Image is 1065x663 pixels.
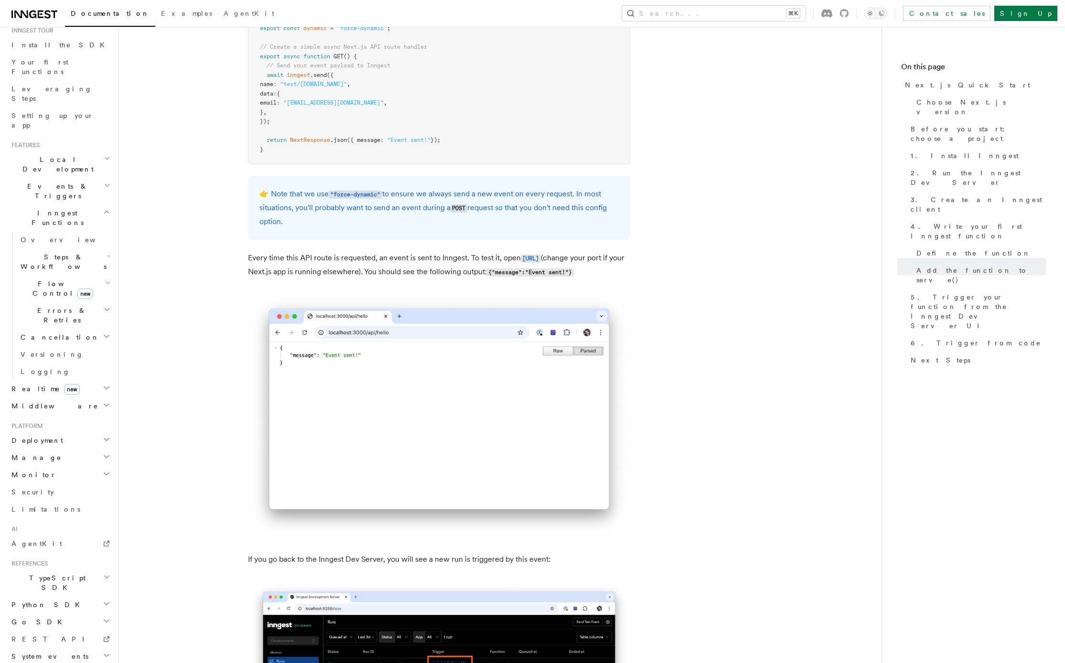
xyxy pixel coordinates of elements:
[267,137,287,143] span: return
[8,501,112,518] a: Limitations
[8,384,80,394] span: Realtime
[310,72,327,78] span: .send
[384,99,387,106] span: ,
[17,363,112,380] a: Logging
[218,3,280,26] a: AgentKit
[8,596,112,613] button: Python SDK
[11,58,68,75] span: Your first Functions
[8,470,56,480] span: Monitor
[260,146,263,153] span: }
[155,3,218,26] a: Examples
[21,351,84,358] span: Versioning
[337,25,387,32] span: "force-dynamic"
[907,147,1046,164] a: 1. Install Inngest
[8,422,43,430] span: Platform
[283,99,384,106] span: "[EMAIL_ADDRESS][DOMAIN_NAME]"
[8,36,112,53] a: Install the SDK
[11,635,93,643] span: REST API
[259,187,619,228] p: 👉 Note that we use to ensure we always send a new event on every request. In most situations, you...
[21,368,70,375] span: Logging
[8,569,112,596] button: TypeScript SDK
[913,245,1046,262] a: Define the function
[17,346,112,363] a: Versioning
[907,334,1046,352] a: 6. Trigger from code
[8,397,112,415] button: Middleware
[8,401,98,411] span: Middleware
[8,27,54,34] span: Inngest tour
[17,248,112,275] button: Steps & Workflows
[8,453,62,462] span: Manage
[277,99,280,106] span: :
[11,488,54,496] span: Security
[333,53,344,60] span: GET
[329,191,382,199] code: "force-dynamic"
[387,25,390,32] span: ;
[8,483,112,501] a: Security
[8,141,40,149] span: Features
[260,90,273,97] span: data
[916,266,1046,285] span: Add the function to serve()
[267,62,390,69] span: // Send your event payload to Inngest
[327,72,333,78] span: ({
[303,53,330,60] span: function
[905,80,1030,90] span: Next.js Quick Start
[17,329,112,346] button: Cancellation
[8,466,112,483] button: Monitor
[77,289,93,299] span: new
[263,109,267,116] span: ,
[17,306,104,325] span: Errors & Retries
[994,6,1057,21] a: Sign Up
[380,137,384,143] span: :
[911,292,1046,331] span: 5. Trigger your function from the Inngest Dev Server UI
[283,25,300,32] span: const
[17,332,99,342] span: Cancellation
[330,137,347,143] span: .json
[273,90,277,97] span: :
[260,99,277,106] span: email
[387,137,430,143] span: "Event sent!"
[290,137,330,143] span: NextResponse
[487,268,574,277] code: {"message":"Event sent!"}
[8,53,112,80] a: Your first Functions
[11,505,80,513] span: Limitations
[8,560,48,567] span: References
[911,195,1046,214] span: 3. Create an Inngest client
[260,25,280,32] span: export
[8,535,112,552] a: AgentKit
[260,81,273,87] span: name
[8,107,112,134] a: Setting up your app
[907,164,1046,191] a: 2. Run the Inngest Dev Server
[8,449,112,466] button: Manage
[622,6,806,21] button: Search...⌘K
[913,94,1046,120] a: Choose Next.js version
[911,222,1046,241] span: 4. Write your first Inngest function
[907,120,1046,147] a: Before you start: choose a project
[11,85,92,102] span: Leveraging Steps
[329,189,382,198] a: "force-dynamic"
[8,380,112,397] button: Realtimenew
[277,90,280,97] span: {
[8,617,68,627] span: Go SDK
[224,10,274,17] span: AgentKit
[248,553,630,566] p: If you go back to the Inngest Dev Server, you will see a new run is triggered by this event:
[8,151,112,178] button: Local Development
[451,204,467,213] code: POST
[280,81,347,87] span: "test/[DOMAIN_NAME]"
[786,9,800,18] kbd: ⌘K
[17,302,112,329] button: Errors & Retries
[521,255,541,263] code: [URL]
[8,182,104,201] span: Events & Triggers
[161,10,212,17] span: Examples
[911,355,970,365] span: Next Steps
[248,294,630,537] img: Web browser showing the JSON response of the /api/hello endpoint
[8,652,88,661] span: System events
[347,81,350,87] span: ,
[17,279,105,298] span: Flow Control
[248,251,630,279] p: Every time this API route is requested, an event is sent to Inngest. To test it, open (change you...
[521,253,541,262] a: [URL]
[430,137,441,143] span: });
[911,168,1046,187] span: 2. Run the Inngest Dev Server
[65,3,155,27] a: Documentation
[916,97,1046,117] span: Choose Next.js version
[260,53,280,60] span: export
